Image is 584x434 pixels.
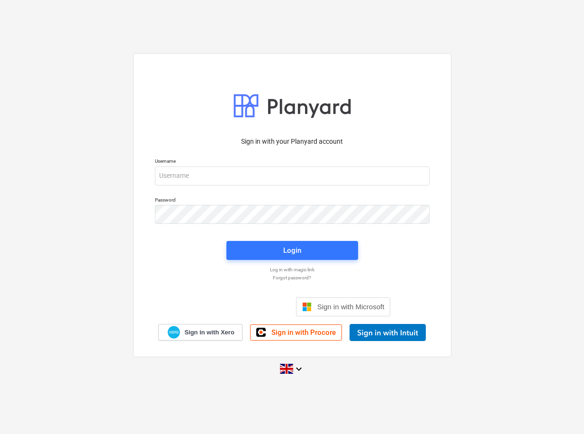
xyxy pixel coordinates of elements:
[155,197,430,205] p: Password
[150,267,434,273] a: Log in with magic link
[317,303,385,311] span: Sign in with Microsoft
[271,328,336,337] span: Sign in with Procore
[158,324,243,341] a: Sign in with Xero
[302,302,312,312] img: Microsoft logo
[168,326,180,339] img: Xero logo
[150,275,434,281] a: Forgot password?
[155,166,430,185] input: Username
[283,244,301,257] div: Login
[155,158,430,166] p: Username
[226,241,358,260] button: Login
[293,363,305,375] i: keyboard_arrow_down
[184,328,234,337] span: Sign in with Xero
[189,296,293,317] iframe: Sign in with Google Button
[250,324,342,341] a: Sign in with Procore
[155,137,430,147] p: Sign in with your Planyard account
